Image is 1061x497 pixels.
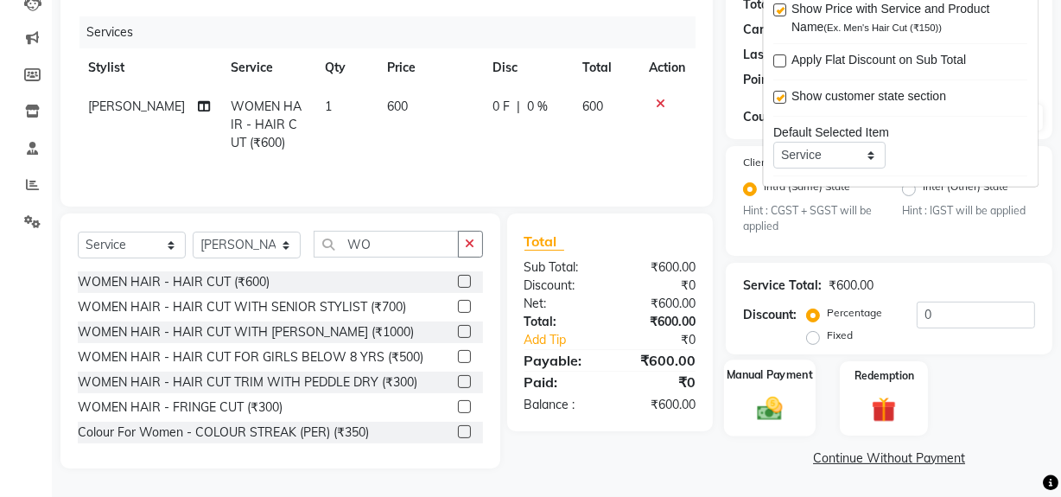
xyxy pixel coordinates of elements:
a: Continue Without Payment [729,449,1049,468]
span: Apply Flat Discount on Sub Total [792,51,967,73]
div: ₹600.00 [610,258,708,277]
div: Colour For Women - COLOUR STREAK (PER) (₹350) [78,424,369,442]
div: ₹0 [610,277,708,295]
div: WOMEN HAIR - HAIR CUT WITH SENIOR STYLIST (₹700) [78,298,406,316]
label: Intra (Same) State [764,179,850,200]
div: ₹600.00 [610,313,708,331]
span: [PERSON_NAME] [88,99,185,114]
div: ₹600.00 [610,350,708,371]
label: Redemption [855,368,914,384]
div: ₹600.00 [829,277,874,295]
th: Action [639,48,696,87]
div: WOMEN HAIR - HAIR CUT FOR GIRLS BELOW 8 YRS (₹500) [78,348,423,366]
div: Services [79,16,708,48]
div: WOMEN HAIR - HAIR CUT (₹600) [78,273,270,291]
span: Show customer state section [792,87,947,109]
div: Last Visit: [743,46,801,64]
div: Coupon Code [743,108,841,126]
small: Hint : IGST will be applied [902,203,1035,219]
div: Points: [743,71,782,89]
div: Default Selected Item [774,124,1028,142]
label: Inter (Other) State [923,179,1008,200]
span: (Ex. Men's Hair Cut (₹150)) [824,22,943,33]
th: Stylist [78,48,220,87]
span: WOMEN HAIR - HAIR CUT (₹600) [231,99,302,150]
div: Payable: [511,350,610,371]
div: Sub Total: [511,258,610,277]
label: Manual Payment [727,367,813,384]
div: ₹600.00 [610,396,708,414]
img: _gift.svg [864,394,904,424]
div: WOMEN HAIR - HAIR CUT TRIM WITH PEDDLE DRY (₹300) [78,373,417,392]
div: WOMEN HAIR - HAIR CUT WITH [PERSON_NAME] (₹1000) [78,323,414,341]
img: _cash.svg [749,394,791,424]
div: ₹600.00 [610,295,708,313]
label: Client State [743,155,798,170]
div: Total: [511,313,610,331]
input: Search or Scan [314,231,459,258]
th: Qty [314,48,377,87]
th: Service [220,48,314,87]
div: Discount: [511,277,610,295]
div: ₹0 [626,331,708,349]
div: Service Total: [743,277,822,295]
div: Balance : [511,396,610,414]
a: Add Tip [511,331,626,349]
th: Price [377,48,483,87]
span: 600 [387,99,408,114]
span: | [517,98,520,116]
span: 600 [582,99,603,114]
th: Total [572,48,639,87]
span: Total [524,233,564,251]
div: Discount: [743,306,797,324]
span: 0 % [527,98,548,116]
label: Fixed [827,328,853,343]
div: ₹0 [610,372,708,392]
th: Disc [482,48,572,87]
div: WOMEN HAIR - FRINGE CUT (₹300) [78,398,283,417]
label: Percentage [827,305,882,321]
div: Card on file: [743,21,814,39]
span: 0 F [492,98,510,116]
small: Hint : CGST + SGST will be applied [743,203,876,235]
div: Net: [511,295,610,313]
span: 1 [325,99,332,114]
div: Paid: [511,372,610,392]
